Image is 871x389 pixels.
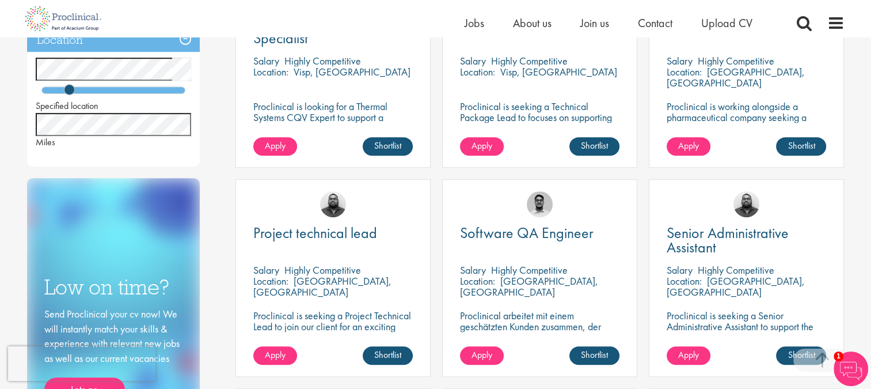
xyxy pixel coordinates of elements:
h3: Low on time? [44,276,182,299]
a: Apply [667,346,710,365]
span: 1 [834,352,843,361]
span: Miles [36,136,55,148]
a: Join us [580,16,609,31]
span: Apply [678,139,699,152]
a: Upload CV [701,16,752,31]
h3: Location [27,28,200,52]
span: Location: [460,274,495,288]
a: Contact [638,16,672,31]
a: Jobs [465,16,484,31]
p: Proclinical is looking for a Thermal Systems CQV Expert to support a project-based assignment. [253,101,413,134]
p: Proclinical is seeking a Project Technical Lead to join our client for an exciting contract role. [253,310,413,343]
span: Apply [265,139,286,152]
span: Software QA Engineer [460,223,594,243]
a: Shortlist [569,346,619,365]
img: Ashley Bennett [733,191,759,217]
a: Project technical lead [253,226,413,240]
a: Apply [460,137,504,156]
span: Apply [471,139,492,152]
a: Shortlist [363,346,413,365]
span: Salary [253,263,279,277]
p: [GEOGRAPHIC_DATA], [GEOGRAPHIC_DATA] [667,274,805,299]
a: Apply [460,346,504,365]
span: Location: [667,274,702,288]
a: Shortlist [569,137,619,156]
span: Location: [253,274,288,288]
p: Visp, [GEOGRAPHIC_DATA] [294,65,410,78]
a: CQV Thermal Validation Specialist [253,17,413,46]
p: Proclinical arbeitet mit einem geschätzten Kunden zusammen, der einen Software-QA-Ingenieur zur V... [460,310,619,354]
img: Timothy Deschamps [527,191,553,217]
p: Highly Competitive [284,263,361,277]
p: Highly Competitive [491,263,568,277]
p: Proclinical is seeking a Technical Package Lead to focuses on supporting the integration of mecha... [460,101,619,156]
span: Location: [667,65,702,78]
p: [GEOGRAPHIC_DATA], [GEOGRAPHIC_DATA] [460,274,598,299]
span: Salary [460,54,486,67]
span: Specified location [36,100,98,112]
span: Location: [253,65,288,78]
span: Salary [460,263,486,277]
span: Location: [460,65,495,78]
a: Apply [253,137,297,156]
a: Senior Administrative Assistant [667,226,826,255]
p: Highly Competitive [491,54,568,67]
p: Highly Competitive [698,54,774,67]
p: [GEOGRAPHIC_DATA], [GEOGRAPHIC_DATA] [667,65,805,89]
iframe: reCAPTCHA [8,346,155,381]
span: Apply [265,349,286,361]
a: About us [513,16,551,31]
span: Salary [667,54,693,67]
span: Salary [253,54,279,67]
p: [GEOGRAPHIC_DATA], [GEOGRAPHIC_DATA] [253,274,391,299]
span: Apply [678,349,699,361]
img: Chatbot [834,352,868,386]
span: Senior Administrative Assistant [667,223,789,257]
a: Shortlist [776,137,826,156]
span: Project technical lead [253,223,377,243]
a: Apply [667,137,710,156]
p: Highly Competitive [284,54,361,67]
span: Salary [667,263,693,277]
p: Proclinical is working alongside a pharmaceutical company seeking a Digital Biomarker Scientist t... [667,101,826,156]
a: Shortlist [363,137,413,156]
img: Ashley Bennett [320,191,346,217]
a: Apply [253,346,297,365]
a: Software QA Engineer [460,226,619,240]
a: Shortlist [776,346,826,365]
p: Proclinical is seeking a Senior Administrative Assistant to support the Clinical Development and ... [667,310,826,354]
p: Visp, [GEOGRAPHIC_DATA] [500,65,617,78]
span: Apply [471,349,492,361]
p: Highly Competitive [698,263,774,277]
